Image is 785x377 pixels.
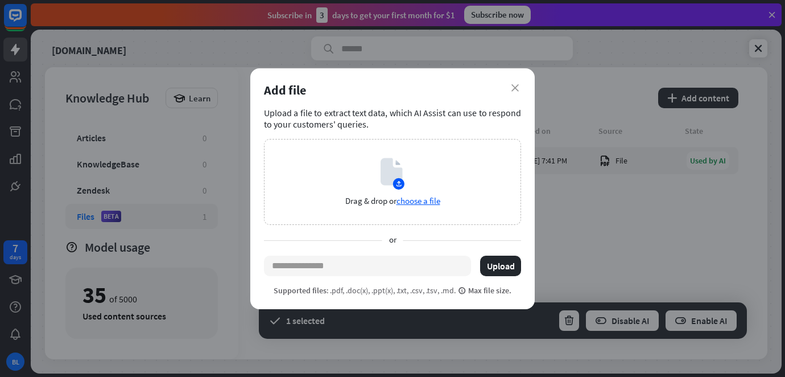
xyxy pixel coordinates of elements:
button: Upload [480,256,521,276]
p: Drag & drop or [345,195,440,206]
i: close [511,84,519,92]
p: : .pdf, .doc(x), .ppt(x), .txt, .csv, .tsv, .md. [274,285,511,296]
span: choose a file [396,195,440,206]
div: Add file [264,82,521,98]
span: Supported files [274,285,327,296]
button: Open LiveChat chat widget [9,5,43,39]
div: Upload a file to extract text data, which AI Assist can use to respond to your customers' queries. [264,107,521,130]
span: Max file size. [458,285,511,296]
span: or [382,234,403,247]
